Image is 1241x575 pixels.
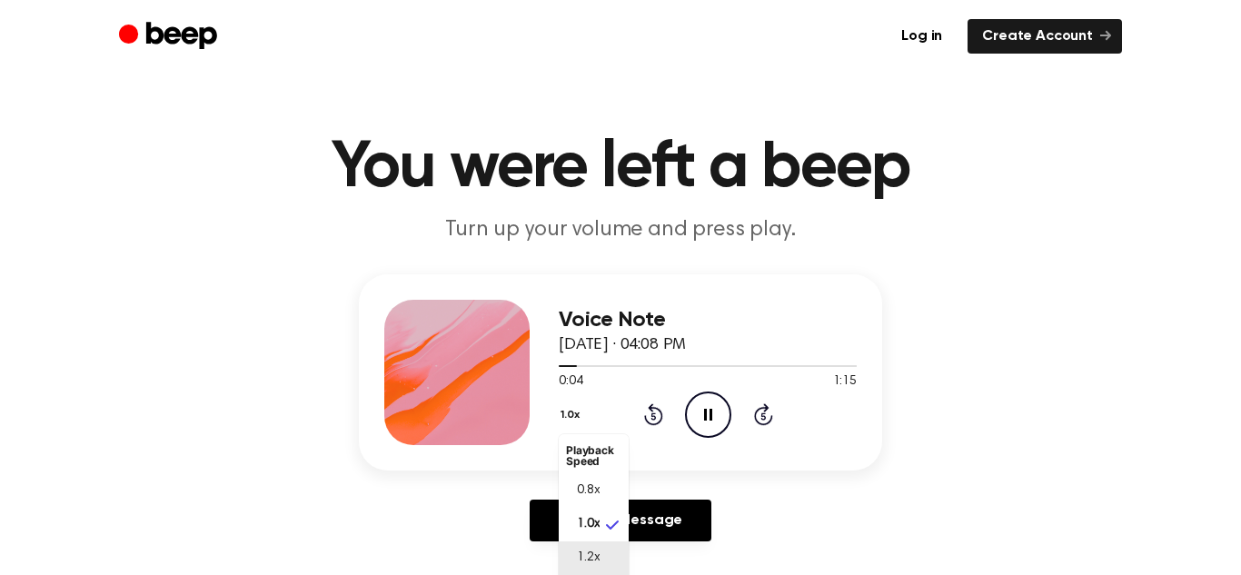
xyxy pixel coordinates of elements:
[887,19,957,54] a: Log in
[577,481,600,501] span: 0.8x
[833,372,857,392] span: 1:15
[577,549,600,568] span: 1.2x
[559,400,587,431] button: 1.0x
[577,515,600,534] span: 1.0x
[155,135,1086,201] h1: You were left a beep
[559,438,629,474] li: Playback Speed
[119,19,222,55] a: Beep
[559,372,582,392] span: 0:04
[272,215,969,245] p: Turn up your volume and press play.
[559,337,686,353] span: [DATE] · 04:08 PM
[968,19,1122,54] a: Create Account
[559,308,857,332] h3: Voice Note
[530,500,711,541] a: Reply to Message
